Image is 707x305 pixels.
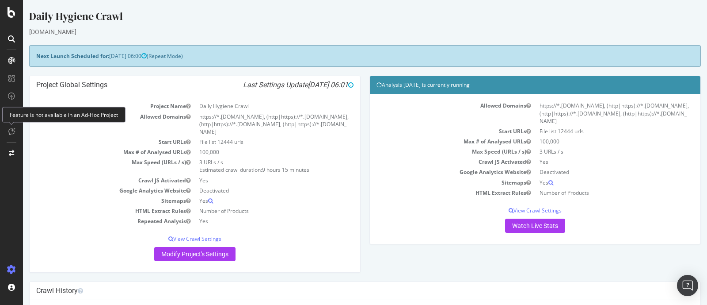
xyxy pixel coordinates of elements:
td: HTML Extract Rules [13,206,172,216]
td: Sitemaps [13,196,172,206]
td: Deactivated [512,167,671,177]
td: 100,000 [172,147,331,157]
td: Start URLs [353,126,512,136]
td: Daily Hygiene Crawl [172,101,331,111]
td: 100,000 [512,136,671,147]
td: HTML Extract Rules [353,188,512,198]
td: Yes [172,175,331,185]
span: 9 hours 15 minutes [239,166,286,174]
td: Number of Products [172,206,331,216]
td: Project Name [13,101,172,111]
p: View Crawl Settings [353,207,671,214]
div: Open Intercom Messenger [677,275,698,296]
div: (Repeat Mode) [6,45,678,67]
td: Max # of Analysed URLs [353,136,512,147]
td: Allowed Domains [13,112,172,137]
td: Deactivated [172,185,331,196]
td: File list 12444 urls [172,137,331,147]
a: Watch Live Stats [482,219,542,233]
td: https://*.[DOMAIN_NAME], (http|https)://*.[DOMAIN_NAME], (http|https)://*.[DOMAIN_NAME], (http|ht... [172,112,331,137]
td: Sitemaps [353,178,512,188]
td: Yes [512,157,671,167]
td: Start URLs [13,137,172,147]
td: Crawl JS Activated [13,175,172,185]
td: Crawl JS Activated [353,157,512,167]
a: Modify Project's Settings [131,247,213,261]
td: 3 URLs / s Estimated crawl duration: [172,157,331,175]
h4: Crawl History [13,286,671,295]
td: Yes [172,196,331,206]
td: Allowed Domains [353,100,512,126]
span: [DATE] 06:00 [86,52,124,60]
h4: Project Global Settings [13,81,331,89]
div: Feature is not available in an Ad-Hoc Project [2,107,125,122]
td: Max Speed (URLs / s) [353,147,512,157]
td: Yes [172,216,331,226]
td: 3 URLs / s [512,147,671,157]
td: Max # of Analysed URLs [13,147,172,157]
td: Yes [512,178,671,188]
td: https://*.[DOMAIN_NAME], (http|https)://*.[DOMAIN_NAME], (http|https)://*.[DOMAIN_NAME], (http|ht... [512,100,671,126]
td: File list 12444 urls [512,126,671,136]
h4: Analysis [DATE] is currently running [353,81,671,89]
span: [DATE] 06:01 [285,81,331,89]
td: Google Analytics Website [353,167,512,177]
strong: Next Launch Scheduled for: [13,52,86,60]
div: [DOMAIN_NAME] [6,27,678,36]
div: Daily Hygiene Crawl [6,9,678,27]
p: View Crawl Settings [13,235,331,243]
td: Number of Products [512,188,671,198]
td: Repeated Analysis [13,216,172,226]
i: Last Settings Update [220,81,331,89]
td: Max Speed (URLs / s) [13,157,172,175]
td: Google Analytics Website [13,185,172,196]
